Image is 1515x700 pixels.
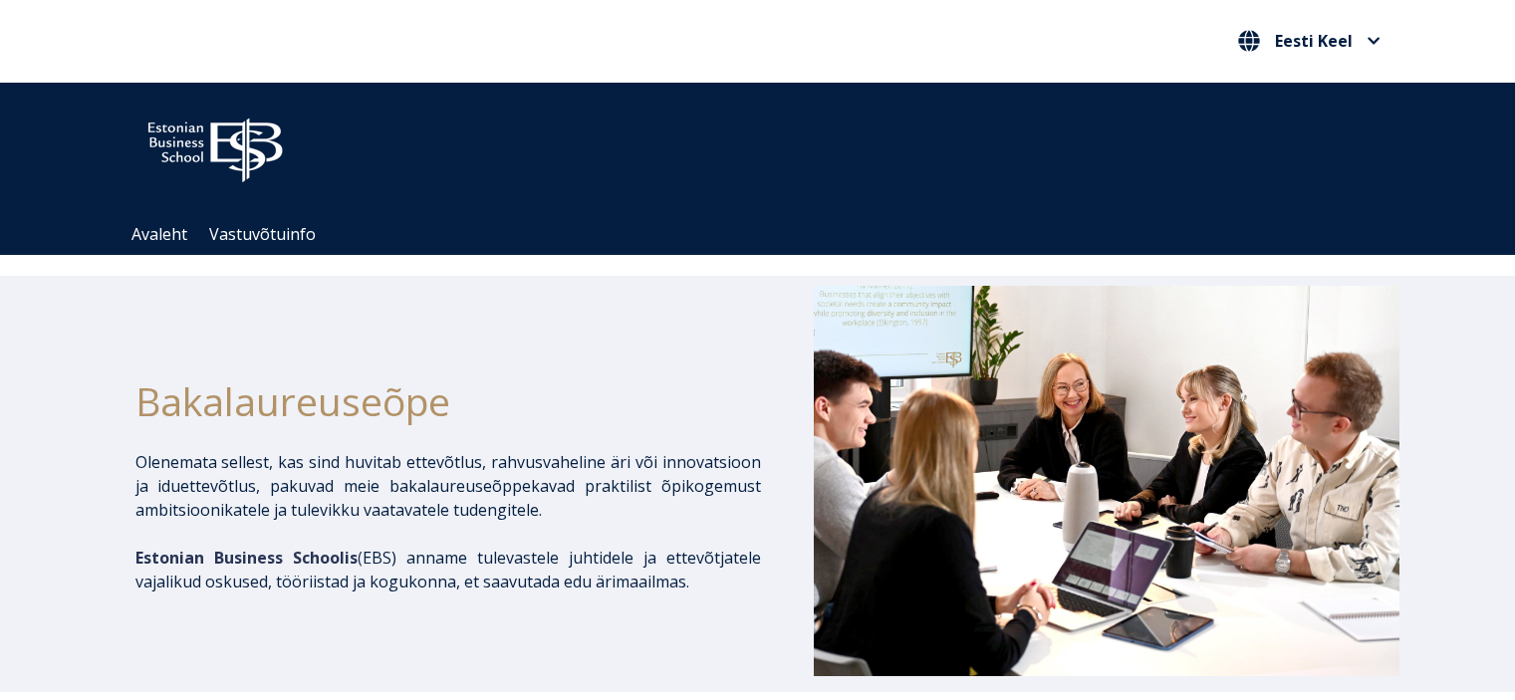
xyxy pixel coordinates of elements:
[121,214,1415,255] div: Navigation Menu
[135,546,761,593] p: EBS) anname tulevastele juhtidele ja ettevõtjatele vajalikud oskused, tööriistad ja kogukonna, et...
[130,103,300,188] img: ebs_logo2016_white
[131,223,187,245] a: Avaleht
[135,547,363,569] span: (
[1233,25,1386,58] nav: Vali oma keel
[135,371,761,430] h1: Bakalaureuseõpe
[814,286,1399,676] img: Bakalaureusetudengid
[1275,33,1353,49] span: Eesti Keel
[1233,25,1386,57] button: Eesti Keel
[209,223,316,245] a: Vastuvõtuinfo
[135,547,358,569] span: Estonian Business Schoolis
[135,450,761,522] p: Olenemata sellest, kas sind huvitab ettevõtlus, rahvusvaheline äri või innovatsioon ja iduettevõt...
